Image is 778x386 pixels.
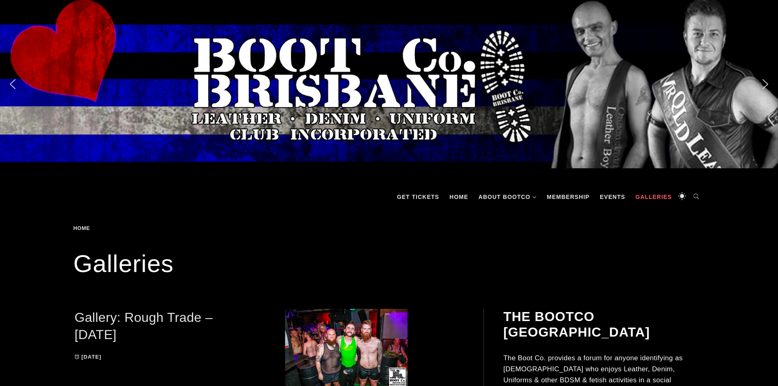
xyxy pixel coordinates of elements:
a: GET TICKETS [393,185,444,209]
a: Galleries [631,185,676,209]
h1: Galleries [74,248,705,280]
img: previous arrow [6,78,19,91]
h2: The BootCo [GEOGRAPHIC_DATA] [503,309,703,340]
img: next arrow [759,78,772,91]
a: Home [446,185,473,209]
a: About BootCo [475,185,541,209]
time: [DATE] [81,354,101,360]
div: Breadcrumbs [74,225,137,231]
a: Membership [543,185,594,209]
a: Gallery: Rough Trade – [DATE] [75,310,213,342]
a: [DATE] [75,354,102,360]
a: Home [74,225,93,231]
a: Events [596,185,629,209]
